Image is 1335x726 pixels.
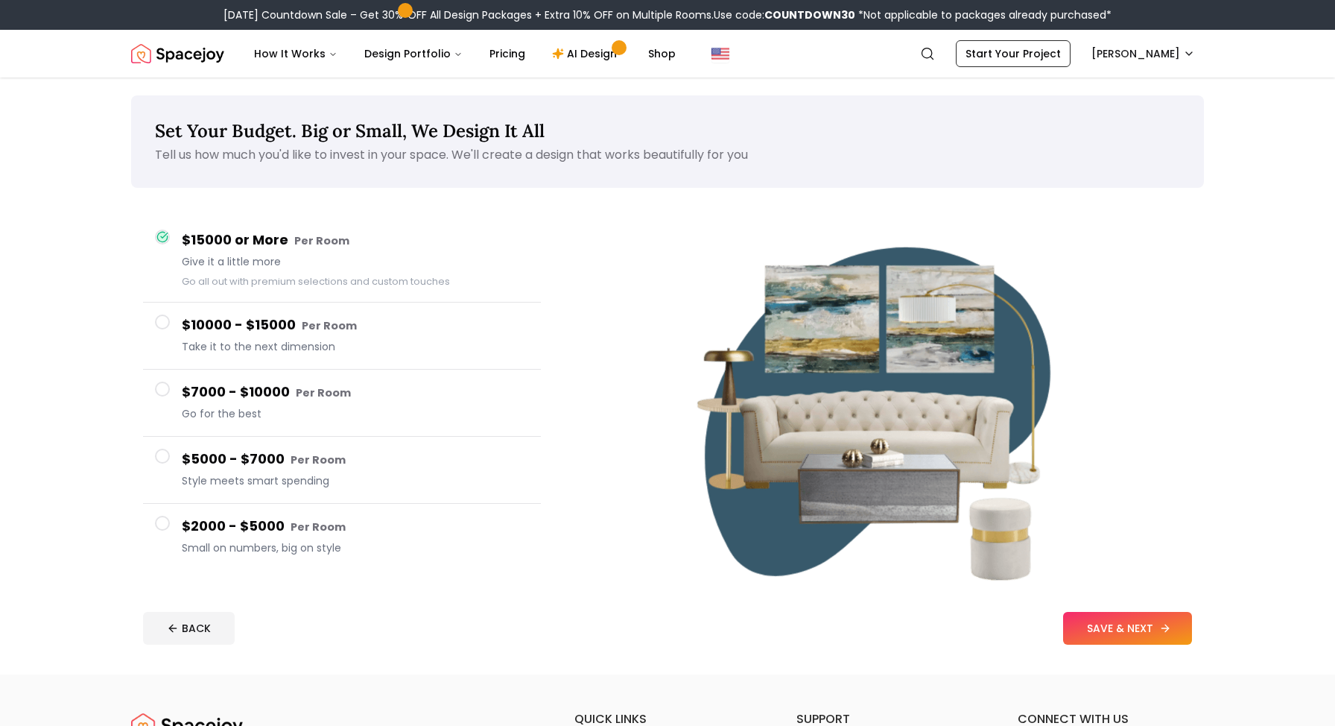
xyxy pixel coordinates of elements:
a: Start Your Project [956,40,1071,67]
button: BACK [143,612,235,645]
button: SAVE & NEXT [1063,612,1192,645]
small: Per Room [291,452,346,467]
span: Small on numbers, big on style [182,540,529,555]
span: Give it a little more [182,254,529,269]
button: Design Portfolio [352,39,475,69]
h4: $5000 - $7000 [182,449,529,470]
button: [PERSON_NAME] [1082,40,1204,67]
button: $5000 - $7000 Per RoomStyle meets smart spending [143,437,541,504]
span: *Not applicable to packages already purchased* [855,7,1112,22]
nav: Global [131,30,1204,78]
b: COUNTDOWN30 [764,7,855,22]
a: Spacejoy [131,39,224,69]
h4: $15000 or More [182,230,529,251]
h4: $10000 - $15000 [182,315,529,336]
span: Style meets smart spending [182,473,529,488]
button: How It Works [242,39,349,69]
h4: $2000 - $5000 [182,516,529,537]
p: Tell us how much you'd like to invest in your space. We'll create a design that works beautifully... [155,146,1180,164]
small: Per Room [291,520,346,534]
span: Use code: [714,7,855,22]
button: $10000 - $15000 Per RoomTake it to the next dimension [143,303,541,370]
small: Go all out with premium selections and custom touches [182,275,450,288]
div: [DATE] Countdown Sale – Get 30% OFF All Design Packages + Extra 10% OFF on Multiple Rooms. [223,7,1112,22]
button: $2000 - $5000 Per RoomSmall on numbers, big on style [143,504,541,570]
button: $7000 - $10000 Per RoomGo for the best [143,370,541,437]
h4: $7000 - $10000 [182,382,529,403]
img: Spacejoy Logo [131,39,224,69]
nav: Main [242,39,688,69]
small: Per Room [302,318,357,333]
small: Per Room [294,233,349,248]
img: United States [711,45,729,63]
a: Shop [636,39,688,69]
span: Set Your Budget. Big or Small, We Design It All [155,119,545,142]
a: AI Design [540,39,633,69]
button: $15000 or More Per RoomGive it a little moreGo all out with premium selections and custom touches [143,218,541,303]
span: Take it to the next dimension [182,339,529,354]
small: Per Room [296,385,351,400]
a: Pricing [478,39,537,69]
span: Go for the best [182,406,529,421]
